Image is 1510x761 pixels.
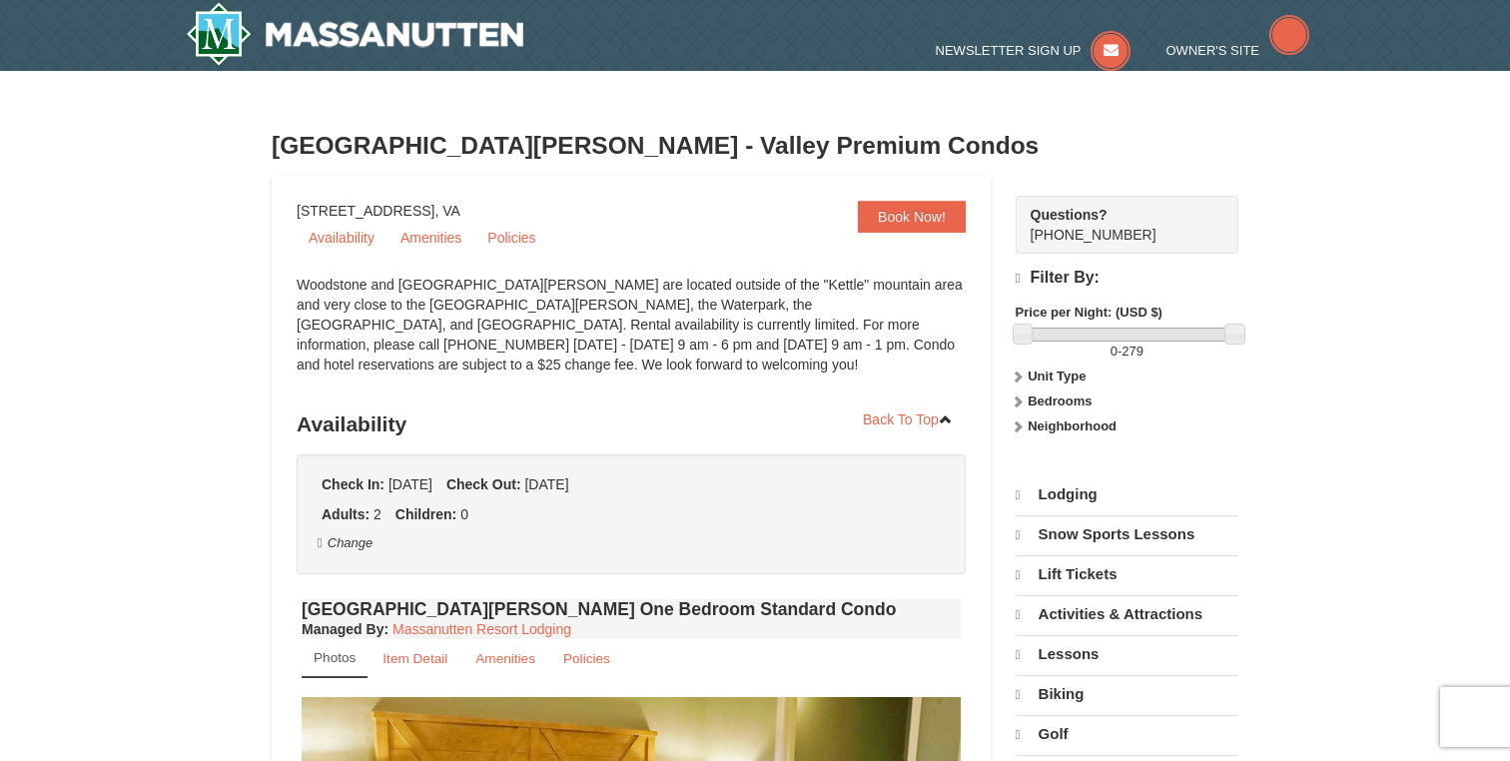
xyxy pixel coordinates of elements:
[1016,715,1238,753] a: Golf
[936,43,1082,58] span: Newsletter Sign Up
[1016,269,1238,288] h4: Filter By:
[382,651,447,666] small: Item Detail
[317,532,374,554] button: Change
[1031,205,1202,243] span: [PHONE_NUMBER]
[524,476,568,492] span: [DATE]
[302,621,388,637] strong: :
[314,650,356,665] small: Photos
[460,506,468,522] span: 0
[475,651,535,666] small: Amenities
[395,506,456,522] strong: Children:
[858,201,966,233] a: Book Now!
[1028,369,1086,383] strong: Unit Type
[1016,595,1238,633] a: Activities & Attractions
[1031,207,1108,223] strong: Questions?
[1028,418,1117,433] strong: Neighborhood
[1016,305,1162,320] strong: Price per Night: (USD $)
[297,275,966,394] div: Woodstone and [GEOGRAPHIC_DATA][PERSON_NAME] are located outside of the "Kettle" mountain area an...
[297,404,966,444] h3: Availability
[1016,342,1238,362] label: -
[850,404,966,434] a: Back To Top
[550,639,623,678] a: Policies
[374,506,381,522] span: 2
[370,639,460,678] a: Item Detail
[1111,344,1118,359] span: 0
[272,126,1238,166] h3: [GEOGRAPHIC_DATA][PERSON_NAME] - Valley Premium Condos
[186,2,523,66] a: Massanutten Resort
[388,223,473,253] a: Amenities
[936,43,1132,58] a: Newsletter Sign Up
[322,476,384,492] strong: Check In:
[297,223,386,253] a: Availability
[1166,43,1260,58] span: Owner's Site
[1016,635,1238,673] a: Lessons
[302,599,961,619] h4: [GEOGRAPHIC_DATA][PERSON_NAME] One Bedroom Standard Condo
[475,223,547,253] a: Policies
[1166,43,1310,58] a: Owner's Site
[462,639,548,678] a: Amenities
[322,506,370,522] strong: Adults:
[302,621,383,637] span: Managed By
[1016,675,1238,713] a: Biking
[388,476,432,492] span: [DATE]
[1016,476,1238,513] a: Lodging
[1028,393,1092,408] strong: Bedrooms
[563,651,610,666] small: Policies
[392,621,571,637] a: Massanutten Resort Lodging
[1122,344,1143,359] span: 279
[302,639,368,678] a: Photos
[1016,515,1238,553] a: Snow Sports Lessons
[446,476,521,492] strong: Check Out:
[186,2,523,66] img: Massanutten Resort Logo
[1016,555,1238,593] a: Lift Tickets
